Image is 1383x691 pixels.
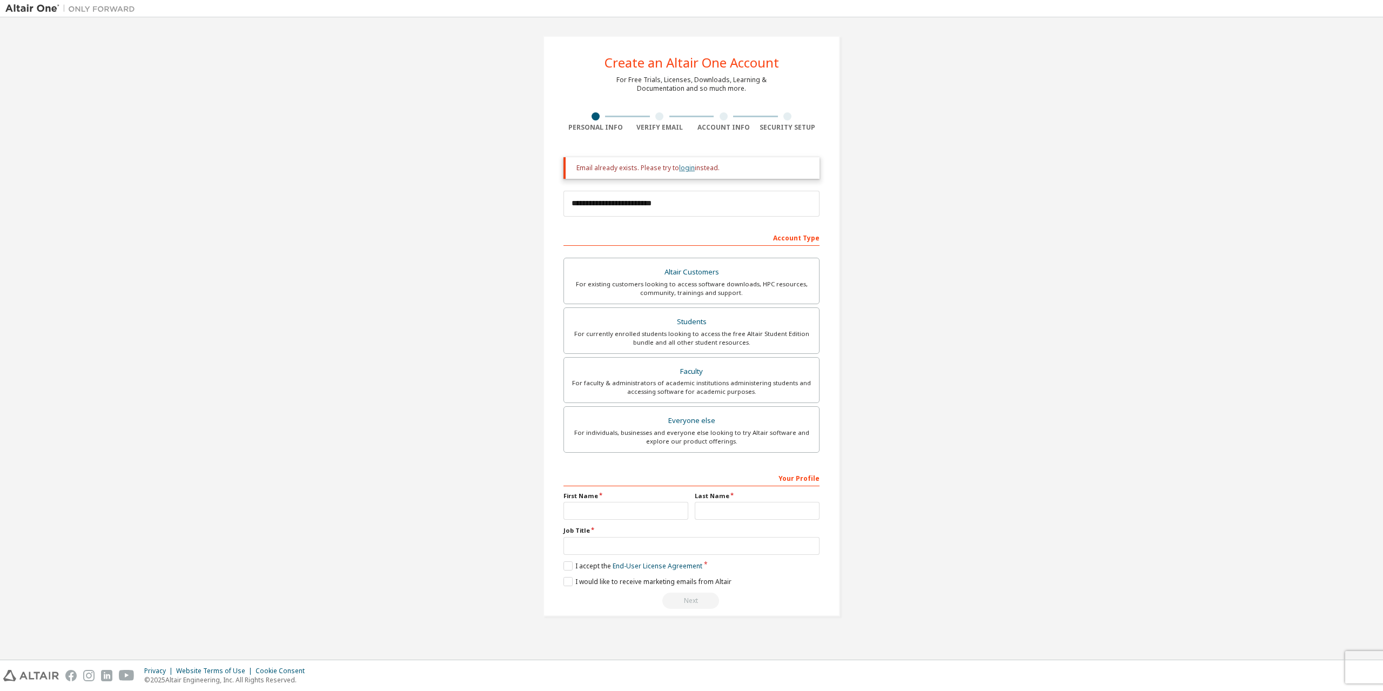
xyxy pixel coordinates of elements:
[756,123,820,132] div: Security Setup
[695,492,820,500] label: Last Name
[119,670,135,681] img: youtube.svg
[605,56,779,69] div: Create an Altair One Account
[616,76,767,93] div: For Free Trials, Licenses, Downloads, Learning & Documentation and so much more.
[83,670,95,681] img: instagram.svg
[570,280,813,297] div: For existing customers looking to access software downloads, HPC resources, community, trainings ...
[576,164,811,172] div: Email already exists. Please try to instead.
[691,123,756,132] div: Account Info
[679,163,695,172] a: login
[628,123,692,132] div: Verify Email
[570,428,813,446] div: For individuals, businesses and everyone else looking to try Altair software and explore our prod...
[563,561,702,571] label: I accept the
[563,492,688,500] label: First Name
[563,469,820,486] div: Your Profile
[570,413,813,428] div: Everyone else
[5,3,140,14] img: Altair One
[563,526,820,535] label: Job Title
[613,561,702,571] a: End-User License Agreement
[101,670,112,681] img: linkedin.svg
[563,229,820,246] div: Account Type
[256,667,311,675] div: Cookie Consent
[563,123,628,132] div: Personal Info
[176,667,256,675] div: Website Terms of Use
[570,314,813,330] div: Students
[144,675,311,685] p: © 2025 Altair Engineering, Inc. All Rights Reserved.
[570,379,813,396] div: For faculty & administrators of academic institutions administering students and accessing softwa...
[563,593,820,609] div: Email already exists
[3,670,59,681] img: altair_logo.svg
[570,364,813,379] div: Faculty
[570,265,813,280] div: Altair Customers
[570,330,813,347] div: For currently enrolled students looking to access the free Altair Student Edition bundle and all ...
[563,577,731,586] label: I would like to receive marketing emails from Altair
[144,667,176,675] div: Privacy
[65,670,77,681] img: facebook.svg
